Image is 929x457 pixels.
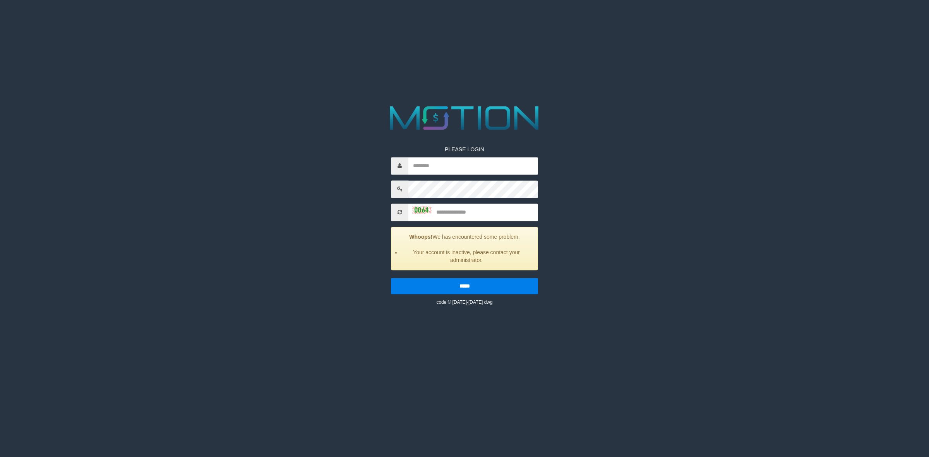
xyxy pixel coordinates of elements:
strong: Whoops! [409,234,432,240]
p: PLEASE LOGIN [391,145,538,153]
li: Your account is inactive, please contact your administrator. [401,248,532,264]
small: code © [DATE]-[DATE] dwg [436,300,492,305]
img: MOTION_logo.png [383,102,546,134]
img: captcha [412,206,432,214]
div: We has encountered some problem. [391,227,538,270]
